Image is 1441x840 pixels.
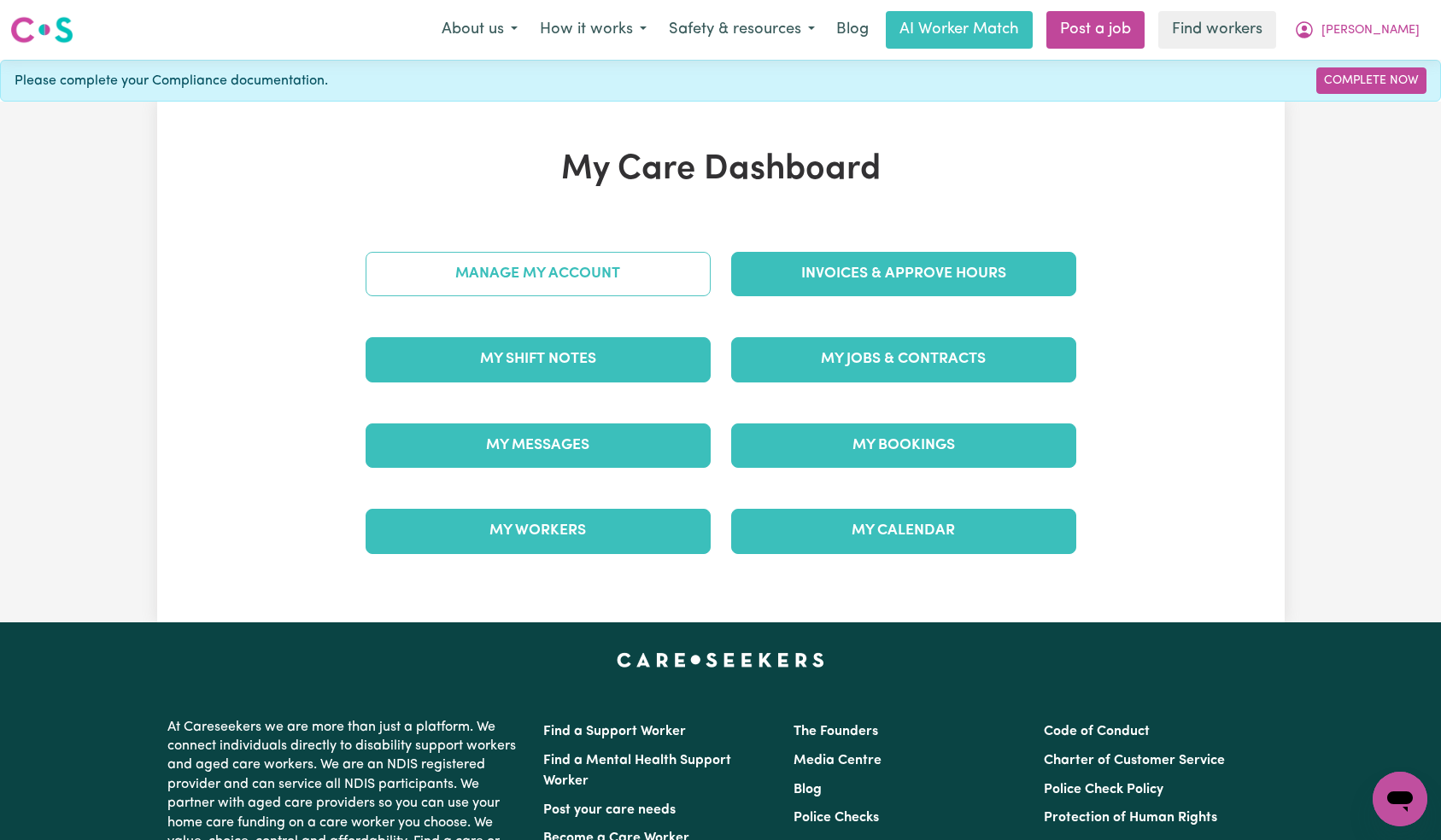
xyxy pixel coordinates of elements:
h1: My Care Dashboard [355,149,1087,190]
a: My Calendar [731,509,1076,553]
a: Careseekers home page [617,653,824,667]
a: The Founders [794,725,878,738]
span: [PERSON_NAME] [1321,21,1420,40]
button: My Account [1283,12,1431,48]
a: Police Check Policy [1044,783,1163,796]
a: My Workers [366,509,711,553]
a: My Shift Notes [366,337,711,382]
button: Safety & resources [658,12,826,48]
a: Find workers [1158,11,1276,49]
a: Code of Conduct [1044,725,1150,738]
a: Protection of Human Rights [1044,811,1217,825]
img: Careseekers logo [10,15,73,45]
a: Find a Mental Health Support Worker [543,754,731,788]
a: Police Checks [794,811,879,825]
a: Invoices & Approve Hours [731,252,1076,296]
a: My Jobs & Contracts [731,337,1076,382]
a: Post your care needs [543,803,676,817]
a: Blog [794,783,822,796]
iframe: Button to launch messaging window [1373,772,1427,826]
span: Please complete your Compliance documentation. [15,71,328,91]
a: Careseekers logo [10,10,73,50]
a: Manage My Account [366,252,711,296]
a: Blog [826,11,879,49]
a: My Messages [366,423,711,468]
button: About us [431,12,529,48]
a: My Bookings [731,423,1076,468]
a: Complete Now [1316,67,1426,94]
a: AI Worker Match [886,11,1033,49]
a: Media Centre [794,754,882,767]
a: Find a Support Worker [543,725,686,738]
a: Charter of Customer Service [1044,754,1225,767]
button: How it works [529,12,658,48]
a: Post a job [1046,11,1145,49]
